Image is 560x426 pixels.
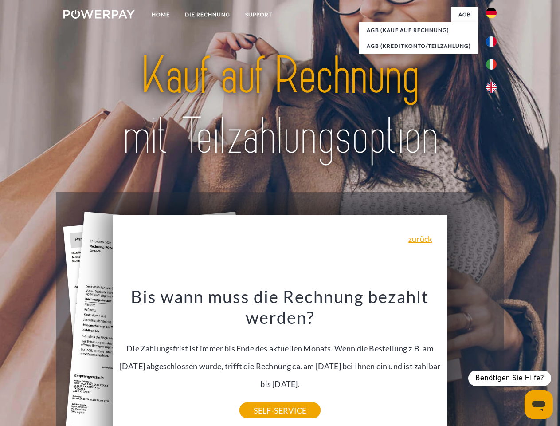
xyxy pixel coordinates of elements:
[85,43,475,170] img: title-powerpay_de.svg
[118,286,442,410] div: Die Zahlungsfrist ist immer bis Ende des aktuellen Monats. Wenn die Bestellung z.B. am [DATE] abg...
[177,7,238,23] a: DIE RECHNUNG
[451,7,478,23] a: agb
[144,7,177,23] a: Home
[118,286,442,328] h3: Bis wann muss die Rechnung bezahlt werden?
[63,10,135,19] img: logo-powerpay-white.svg
[486,36,497,47] img: fr
[238,7,280,23] a: SUPPORT
[408,235,432,243] a: zurück
[468,371,551,386] div: Benötigen Sie Hilfe?
[239,402,321,418] a: SELF-SERVICE
[486,8,497,18] img: de
[486,59,497,70] img: it
[359,38,478,54] a: AGB (Kreditkonto/Teilzahlung)
[359,22,478,38] a: AGB (Kauf auf Rechnung)
[486,82,497,93] img: en
[525,390,553,419] iframe: Schaltfläche zum Öffnen des Messaging-Fensters; Konversation läuft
